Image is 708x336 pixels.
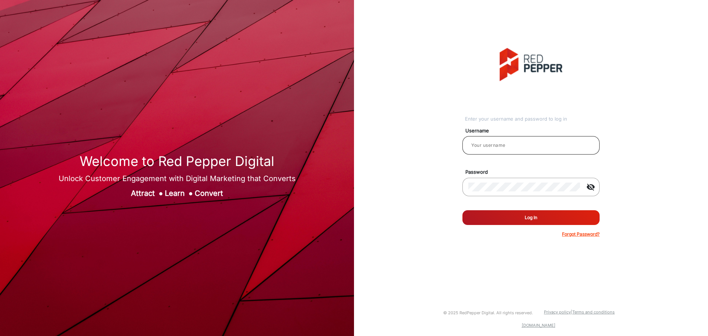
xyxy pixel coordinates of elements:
[462,210,600,225] button: Log In
[562,231,600,238] p: Forgot Password?
[500,48,562,81] img: vmg-logo
[159,189,163,198] span: ●
[59,188,296,199] div: Attract Learn Convert
[468,141,594,150] input: Your username
[465,115,600,123] div: Enter your username and password to log in
[59,173,296,184] div: Unlock Customer Engagement with Digital Marketing that Converts
[59,153,296,169] h1: Welcome to Red Pepper Digital
[582,183,600,191] mat-icon: visibility_off
[460,127,608,135] mat-label: Username
[522,323,555,328] a: [DOMAIN_NAME]
[544,309,571,315] a: Privacy policy
[572,309,615,315] a: Terms and conditions
[188,189,193,198] span: ●
[460,169,608,176] mat-label: Password
[571,309,572,315] a: |
[443,310,533,315] small: © 2025 RedPepper Digital. All rights reserved.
